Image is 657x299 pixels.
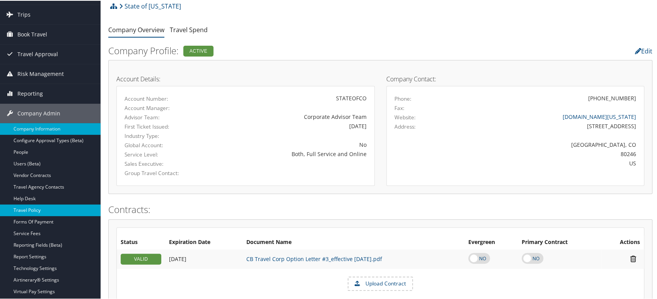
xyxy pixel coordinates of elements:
th: Evergreen [464,235,518,249]
a: CB Travel Corp Option Letter #3_effective [DATE].pdf [246,254,382,262]
span: Company Admin [17,103,60,122]
div: US [457,158,636,167]
div: Active [183,45,213,56]
label: Account Manager: [125,103,197,111]
label: Advisor Team: [125,113,197,120]
span: Risk Management [17,64,64,83]
th: Expiration Date [165,235,242,249]
a: Edit [635,46,652,55]
label: Service Level: [125,150,197,158]
label: Account Number: [125,94,197,102]
div: [STREET_ADDRESS] [457,121,636,129]
div: Corporate Advisor Team [209,112,367,120]
label: Upload Contract [348,277,412,290]
div: Both, Full Service and Online [209,149,367,157]
th: Document Name [242,235,464,249]
div: VALID [121,253,161,264]
span: Reporting [17,83,43,103]
span: Travel Approval [17,44,58,63]
label: Fax: [394,103,404,111]
a: Company Overview [108,25,164,33]
h2: Contracts: [108,202,652,215]
i: Remove Contract [626,254,640,262]
div: Add/Edit Date [169,255,239,262]
label: Website: [394,113,416,120]
a: [DOMAIN_NAME][US_STATE] [563,112,636,120]
th: Primary Contract [518,235,601,249]
div: STATEOFCO [209,93,367,101]
div: No [209,140,367,148]
label: Global Account: [125,141,197,148]
span: Book Travel [17,24,47,43]
label: Phone: [394,94,411,102]
div: 80246 [457,149,636,157]
h2: Company Profile: [108,43,467,57]
label: Sales Executive: [125,159,197,167]
span: Trips [17,4,31,24]
h4: Account Details: [116,75,375,81]
label: First Ticket Issued: [125,122,197,130]
label: Address: [394,122,416,130]
div: [PHONE_NUMBER] [588,93,636,101]
th: Status [117,235,165,249]
label: Group Travel Contact: [125,168,197,176]
h4: Company Contact: [386,75,645,81]
a: Travel Spend [170,25,208,33]
div: [GEOGRAPHIC_DATA], CO [457,140,636,148]
span: [DATE] [169,254,186,262]
th: Actions [601,235,644,249]
label: Industry Type: [125,131,197,139]
div: [DATE] [209,121,367,129]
